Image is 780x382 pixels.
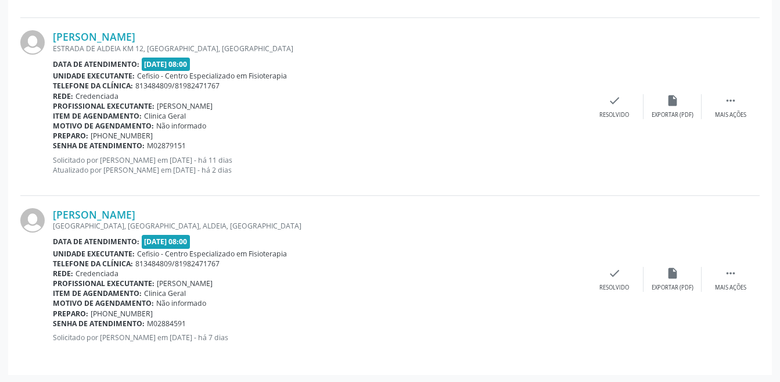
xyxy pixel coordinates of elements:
b: Profissional executante: [53,279,154,288]
span: Clinica Geral [144,111,186,121]
b: Rede: [53,269,73,279]
span: [PERSON_NAME] [157,101,213,111]
b: Unidade executante: [53,249,135,259]
i: check [608,267,621,280]
div: [GEOGRAPHIC_DATA], [GEOGRAPHIC_DATA], ALDEIA, [GEOGRAPHIC_DATA] [53,221,585,231]
span: M02879151 [147,141,186,151]
b: Telefone da clínica: [53,81,133,91]
div: Mais ações [715,111,746,119]
b: Unidade executante: [53,71,135,81]
i: insert_drive_file [666,267,679,280]
div: Resolvido [599,284,629,292]
span: [PHONE_NUMBER] [91,309,153,319]
span: Credenciada [76,91,118,101]
span: [DATE] 08:00 [142,58,190,71]
img: img [20,208,45,233]
i: check [608,94,621,107]
div: Mais ações [715,284,746,292]
div: ESTRADA DE ALDEIA KM 12, [GEOGRAPHIC_DATA], [GEOGRAPHIC_DATA] [53,44,585,53]
b: Preparo: [53,131,88,141]
p: Solicitado por [PERSON_NAME] em [DATE] - há 7 dias [53,333,585,342]
div: Resolvido [599,111,629,119]
b: Rede: [53,91,73,101]
b: Item de agendamento: [53,111,142,121]
div: Exportar (PDF) [652,284,693,292]
span: [PERSON_NAME] [157,279,213,288]
i: insert_drive_file [666,94,679,107]
a: [PERSON_NAME] [53,30,135,43]
img: img [20,30,45,55]
span: M02884591 [147,319,186,329]
b: Preparo: [53,309,88,319]
b: Data de atendimento: [53,237,139,247]
b: Telefone da clínica: [53,259,133,269]
p: Solicitado por [PERSON_NAME] em [DATE] - há 11 dias Atualizado por [PERSON_NAME] em [DATE] - há 2... [53,155,585,175]
b: Senha de atendimento: [53,141,145,151]
span: Cefisio - Centro Especializado em Fisioterapia [137,71,287,81]
span: Credenciada [76,269,118,279]
b: Data de atendimento: [53,59,139,69]
span: 813484809/81982471767 [135,81,220,91]
a: [PERSON_NAME] [53,208,135,221]
span: Não informado [156,298,206,308]
span: [DATE] 08:00 [142,235,190,248]
b: Motivo de agendamento: [53,121,154,131]
span: 813484809/81982471767 [135,259,220,269]
div: Exportar (PDF) [652,111,693,119]
b: Profissional executante: [53,101,154,111]
i:  [724,267,737,280]
b: Motivo de agendamento: [53,298,154,308]
span: Não informado [156,121,206,131]
b: Item de agendamento: [53,288,142,298]
i:  [724,94,737,107]
span: [PHONE_NUMBER] [91,131,153,141]
span: Cefisio - Centro Especializado em Fisioterapia [137,249,287,259]
b: Senha de atendimento: [53,319,145,329]
span: Clinica Geral [144,288,186,298]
